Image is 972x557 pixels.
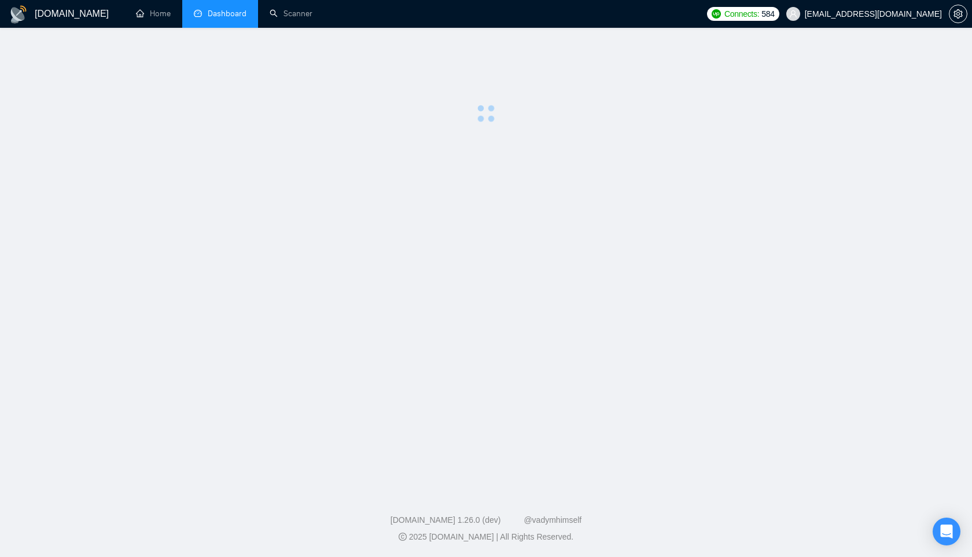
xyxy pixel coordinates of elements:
[194,9,202,17] span: dashboard
[9,531,963,543] div: 2025 [DOMAIN_NAME] | All Rights Reserved.
[933,518,960,545] div: Open Intercom Messenger
[270,9,312,19] a: searchScanner
[949,5,967,23] button: setting
[208,9,246,19] span: Dashboard
[399,533,407,541] span: copyright
[9,5,28,24] img: logo
[789,10,797,18] span: user
[712,9,721,19] img: upwork-logo.png
[949,9,967,19] a: setting
[524,515,581,525] a: @vadymhimself
[136,9,171,19] a: homeHome
[761,8,774,20] span: 584
[724,8,759,20] span: Connects:
[391,515,501,525] a: [DOMAIN_NAME] 1.26.0 (dev)
[949,9,967,19] span: setting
